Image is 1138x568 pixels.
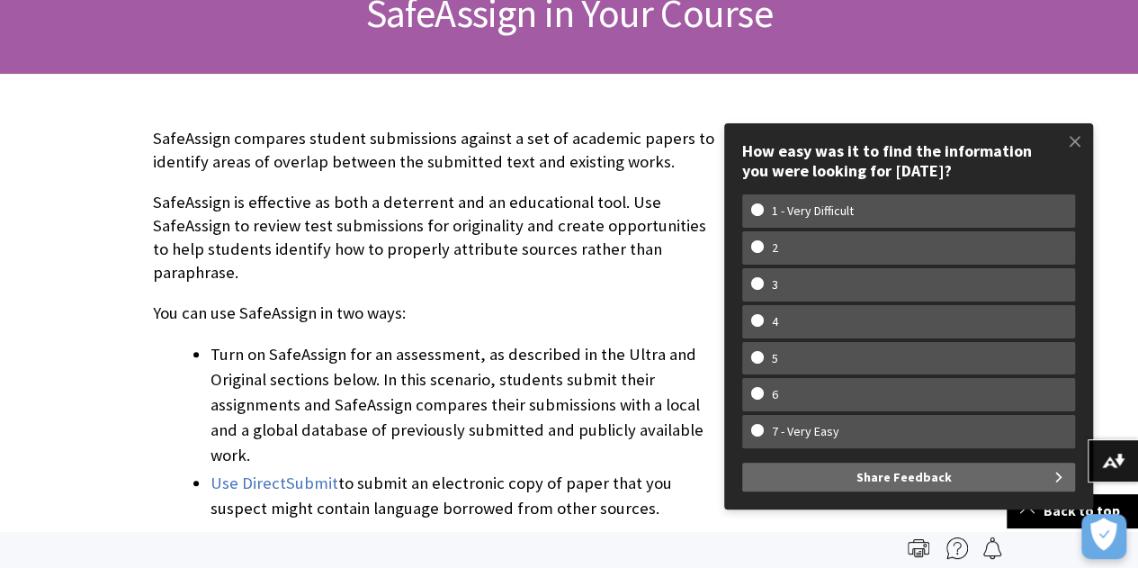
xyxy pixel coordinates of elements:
[751,240,799,256] w-span: 2
[751,424,860,439] w-span: 7 - Very Easy
[211,342,719,468] li: Turn on SafeAssign for an assessment, as described in the Ultra and Original sections below. In t...
[742,463,1075,491] button: Share Feedback
[153,302,719,325] p: You can use SafeAssign in two ways:
[211,473,338,494] a: Use DirectSubmit
[751,387,799,402] w-span: 6
[153,127,719,174] p: SafeAssign compares student submissions against a set of academic papers to identify areas of ove...
[211,471,719,521] li: to submit an electronic copy of paper that you suspect might contain language borrowed from other...
[1007,494,1138,527] a: Back to top
[751,203,874,219] w-span: 1 - Very Difficult
[908,537,929,559] img: Print
[153,191,719,285] p: SafeAssign is effective as both a deterrent and an educational tool. Use SafeAssign to review tes...
[751,277,799,293] w-span: 3
[1081,514,1126,559] button: فتح التفضيلات
[751,314,799,329] w-span: 4
[946,537,968,559] img: More help
[981,537,1003,559] img: Follow this page
[742,141,1075,180] div: How easy was it to find the information you were looking for [DATE]?
[751,351,799,366] w-span: 5
[856,463,952,491] span: Share Feedback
